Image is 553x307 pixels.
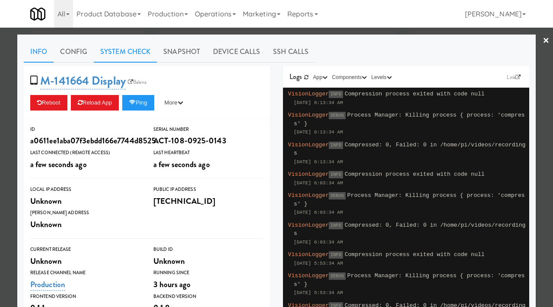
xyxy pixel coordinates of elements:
[71,95,119,111] button: Reload App
[30,133,140,148] div: a0611ee1aba07f3ebdd166e7744d8525
[294,100,343,105] span: [DATE] 6:13:34 AM
[30,6,45,22] img: Micromart
[40,73,126,89] a: M-141664 Display
[329,112,346,119] span: DEBUG
[288,112,329,118] span: VisionLogger
[294,240,343,245] span: [DATE] 6:03:34 AM
[153,185,264,194] div: Public IP Address
[294,130,343,135] span: [DATE] 6:13:34 AM
[153,158,210,170] span: a few seconds ago
[288,171,329,177] span: VisionLogger
[345,251,485,258] span: Compression process exited with code null
[30,269,140,277] div: Release Channel Name
[288,192,329,199] span: VisionLogger
[329,251,343,259] span: INFO
[30,194,140,209] div: Unknown
[153,133,264,148] div: ACT-108-0925-0143
[543,28,550,54] a: ×
[288,91,329,97] span: VisionLogger
[30,209,140,217] div: [PERSON_NAME] Address
[153,254,264,269] div: Unknown
[30,149,140,157] div: Last Connected (Remote Access)
[153,125,264,134] div: Serial Number
[294,142,526,157] span: Compressed: 0, Failed: 0 in /home/pi/videos/recordings
[153,194,264,209] div: [TECHNICAL_ID]
[153,245,264,254] div: Build Id
[294,180,343,186] span: [DATE] 6:03:34 AM
[94,41,157,63] a: System Check
[294,210,343,215] span: [DATE] 6:03:34 AM
[329,171,343,178] span: INFO
[30,95,67,111] button: Reboot
[294,261,343,266] span: [DATE] 5:53:34 AM
[30,245,140,254] div: Current Release
[153,269,264,277] div: Running Since
[294,159,343,165] span: [DATE] 6:13:34 AM
[158,95,190,111] button: More
[294,272,525,288] span: Process Manager: Killing process { process: 'compress' }
[30,254,140,269] div: Unknown
[30,279,65,291] a: Production
[157,41,207,63] a: Snapshot
[329,272,346,280] span: DEBUG
[345,171,485,177] span: Compression process exited with code null
[126,78,149,86] a: Balena
[329,91,343,98] span: INFO
[30,125,140,134] div: ID
[30,292,140,301] div: Frontend Version
[267,41,315,63] a: SSH Calls
[329,142,343,149] span: INFO
[288,142,329,148] span: VisionLogger
[294,192,525,207] span: Process Manager: Killing process { process: 'compress' }
[153,149,264,157] div: Last Heartbeat
[505,73,523,82] a: Link
[311,73,330,82] button: App
[207,41,267,63] a: Device Calls
[30,158,87,170] span: a few seconds ago
[288,251,329,258] span: VisionLogger
[153,279,191,290] span: 3 hours ago
[24,41,54,63] a: Info
[288,272,329,279] span: VisionLogger
[329,222,343,229] span: INFO
[345,91,485,97] span: Compression process exited with code null
[330,73,369,82] button: Components
[30,217,140,232] div: Unknown
[54,41,94,63] a: Config
[294,112,525,127] span: Process Manager: Killing process { process: 'compress' }
[294,222,526,237] span: Compressed: 0, Failed: 0 in /home/pi/videos/recordings
[153,292,264,301] div: Backend Version
[289,72,302,82] span: Logs
[329,192,346,199] span: DEBUG
[288,222,329,228] span: VisionLogger
[122,95,154,111] button: Ping
[30,185,140,194] div: Local IP Address
[369,73,394,82] button: Levels
[294,290,343,295] span: [DATE] 5:53:34 AM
